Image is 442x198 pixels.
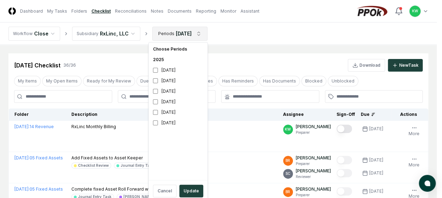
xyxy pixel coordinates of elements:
[153,185,177,197] button: Cancel
[150,65,206,75] div: [DATE]
[150,97,206,107] div: [DATE]
[150,86,206,97] div: [DATE]
[150,118,206,128] div: [DATE]
[150,75,206,86] div: [DATE]
[150,54,206,65] div: 2025
[150,44,206,54] div: Choose Periods
[150,107,206,118] div: [DATE]
[179,185,203,197] button: Update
